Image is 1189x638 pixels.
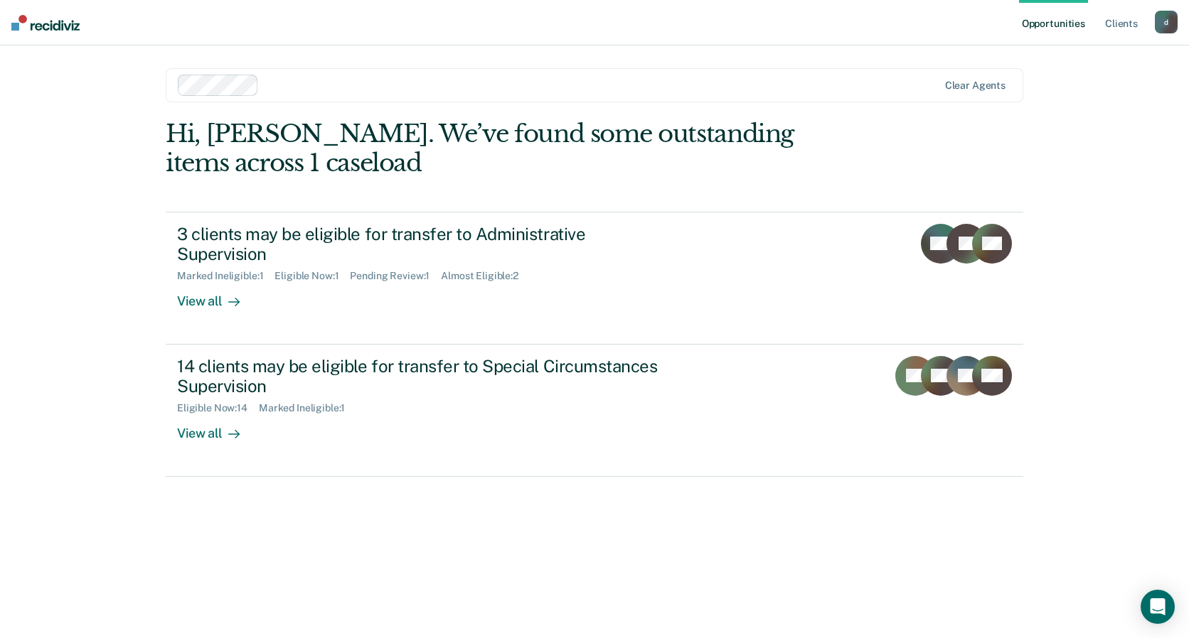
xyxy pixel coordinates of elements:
[177,402,259,414] div: Eligible Now : 14
[259,402,356,414] div: Marked Ineligible : 1
[177,270,274,282] div: Marked Ineligible : 1
[945,80,1006,92] div: Clear agents
[441,270,530,282] div: Almost Eligible : 2
[177,414,257,442] div: View all
[1155,11,1178,33] button: d
[177,282,257,310] div: View all
[177,224,676,265] div: 3 clients may be eligible for transfer to Administrative Supervision
[177,356,676,397] div: 14 clients may be eligible for transfer to Special Circumstances Supervision
[166,212,1023,345] a: 3 clients may be eligible for transfer to Administrative SupervisionMarked Ineligible:1Eligible N...
[1141,590,1175,624] div: Open Intercom Messenger
[166,345,1023,477] a: 14 clients may be eligible for transfer to Special Circumstances SupervisionEligible Now:14Marked...
[166,119,852,178] div: Hi, [PERSON_NAME]. We’ve found some outstanding items across 1 caseload
[274,270,350,282] div: Eligible Now : 1
[11,15,80,31] img: Recidiviz
[350,270,441,282] div: Pending Review : 1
